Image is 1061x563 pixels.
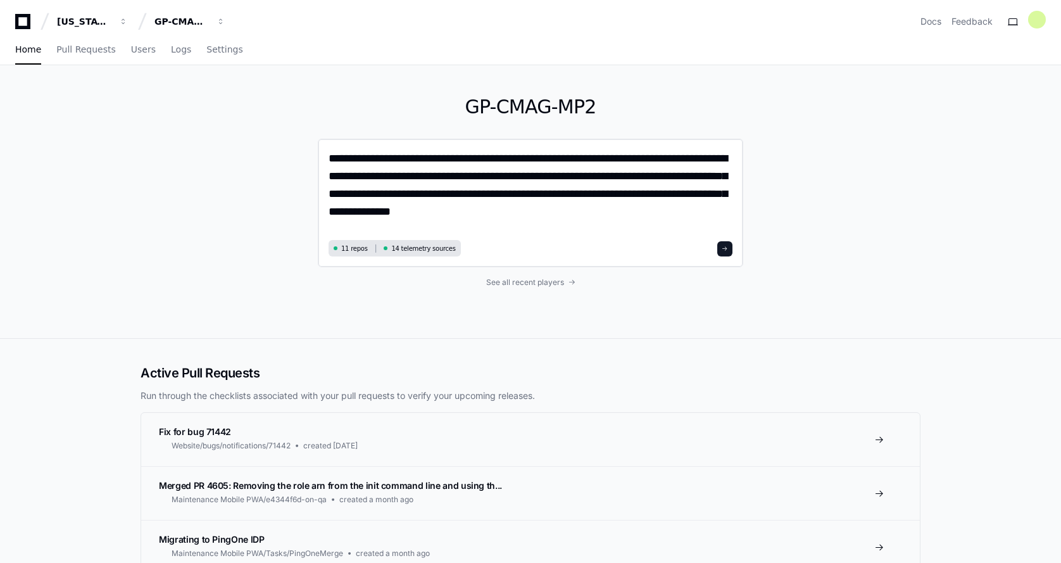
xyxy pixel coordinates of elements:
h2: Active Pull Requests [141,364,920,382]
span: Migrating to PingOne IDP [159,534,265,545]
a: Fix for bug 71442Website/bugs/notifications/71442created [DATE] [141,413,920,466]
p: Run through the checklists associated with your pull requests to verify your upcoming releases. [141,389,920,402]
button: [US_STATE] Pacific [52,10,133,33]
button: Feedback [951,15,993,28]
span: 14 telemetry sources [391,244,455,253]
span: Pull Requests [56,46,115,53]
span: Website/bugs/notifications/71442 [172,441,291,451]
h1: GP-CMAG-MP2 [318,96,743,118]
span: Users [131,46,156,53]
a: See all recent players [318,277,743,288]
span: Maintenance Mobile PWA/Tasks/PingOneMerge [172,548,343,559]
a: Settings [206,35,242,65]
span: created a month ago [356,548,430,559]
a: Docs [920,15,941,28]
span: Fix for bug 71442 [159,426,231,437]
button: GP-CMAG-MP2 [149,10,230,33]
span: 11 repos [341,244,368,253]
div: [US_STATE] Pacific [57,15,111,28]
a: Merged PR 4605: Removing the role arn from the init command line and using th...Maintenance Mobil... [141,466,920,520]
span: Logs [171,46,191,53]
span: Settings [206,46,242,53]
span: Home [15,46,41,53]
a: Home [15,35,41,65]
a: Users [131,35,156,65]
a: Logs [171,35,191,65]
a: Pull Requests [56,35,115,65]
span: See all recent players [486,277,564,288]
span: created a month ago [339,495,413,505]
div: GP-CMAG-MP2 [154,15,209,28]
span: Maintenance Mobile PWA/e4344f6d-on-qa [172,495,327,505]
span: created [DATE] [303,441,358,451]
span: Merged PR 4605: Removing the role arn from the init command line and using th... [159,480,502,491]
